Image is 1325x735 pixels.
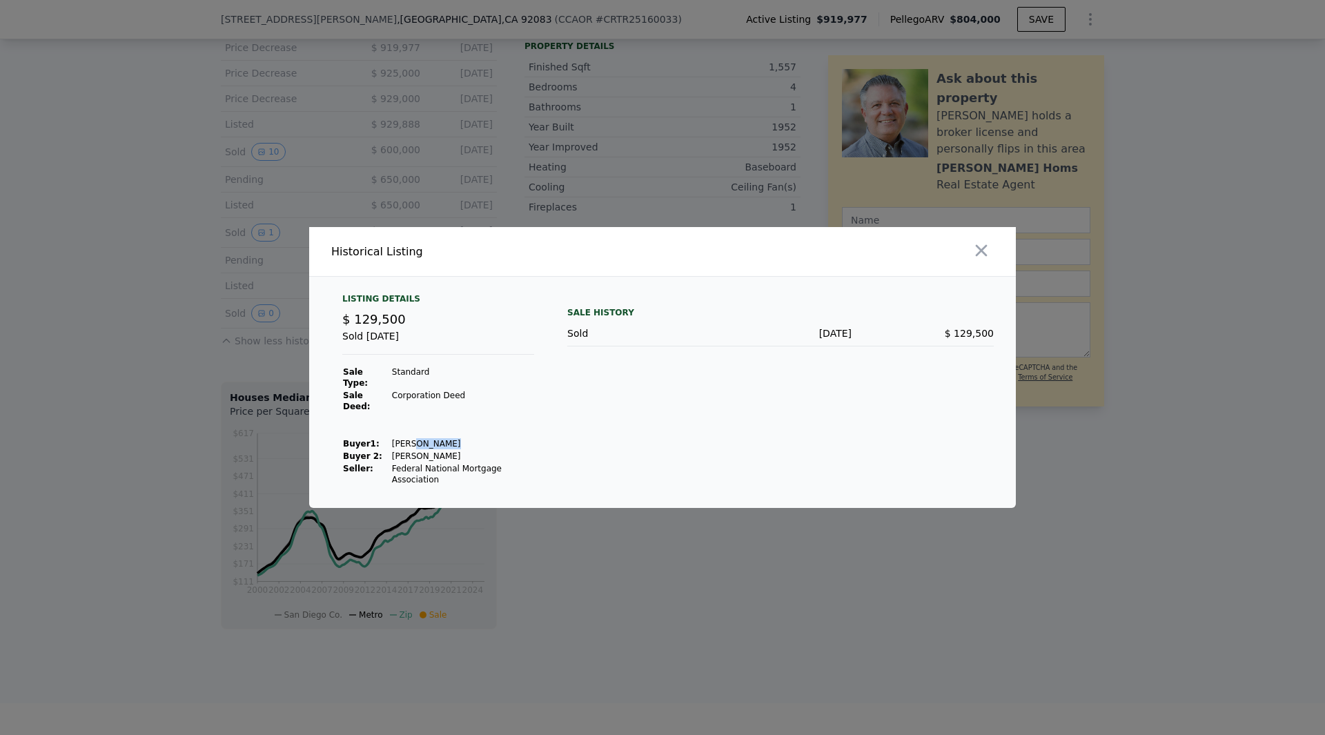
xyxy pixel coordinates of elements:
[343,391,371,411] strong: Sale Deed:
[567,326,709,340] div: Sold
[391,366,534,389] td: Standard
[342,293,534,310] div: Listing Details
[391,389,534,413] td: Corporation Deed
[342,312,406,326] span: $ 129,500
[343,464,373,473] strong: Seller :
[343,367,368,388] strong: Sale Type:
[331,244,657,260] div: Historical Listing
[343,451,382,461] strong: Buyer 2:
[709,326,852,340] div: [DATE]
[391,462,534,486] td: Federal National Mortgage Association
[391,438,534,450] td: [PERSON_NAME]
[343,439,380,449] strong: Buyer 1 :
[945,328,994,339] span: $ 129,500
[391,450,534,462] td: [PERSON_NAME]
[567,304,994,321] div: Sale History
[342,329,534,355] div: Sold [DATE]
